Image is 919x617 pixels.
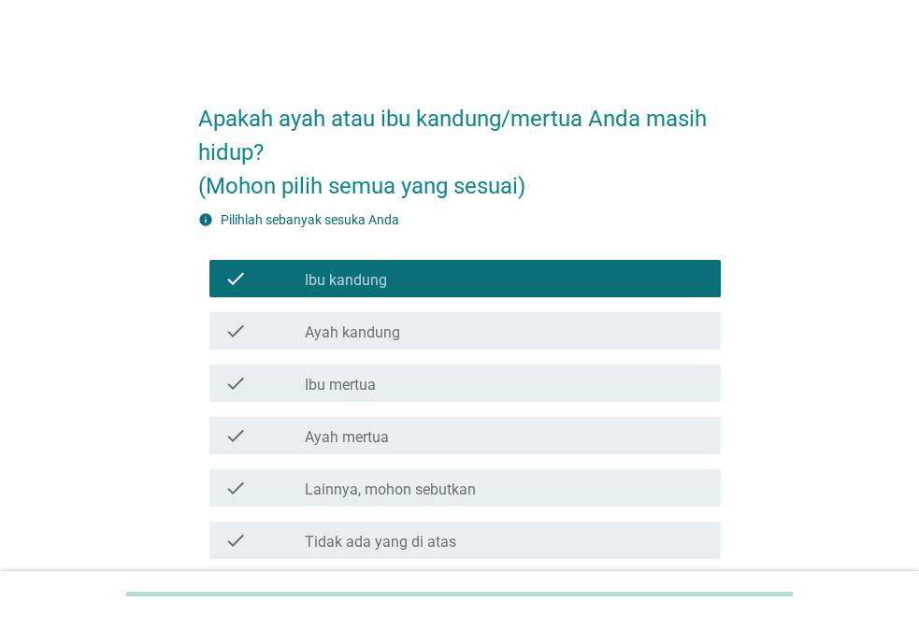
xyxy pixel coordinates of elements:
i: check [224,529,247,552]
i: check [224,267,247,290]
label: Pilihlah sebanyak sesuka Anda [221,212,399,227]
i: check [224,320,247,342]
label: Tidak ada yang di atas [305,533,456,552]
h2: Apakah ayah atau ibu kandung/mertua Anda masih hidup? (Mohon pilih semua yang sesuai) [198,83,721,203]
i: check [224,372,247,395]
i: check [224,424,247,447]
label: Ayah kandung [305,323,400,342]
label: Lainnya, mohon sebutkan [305,481,476,499]
i: info [198,212,213,227]
label: Ibu kandung [305,271,387,290]
label: Ibu mertua [305,376,376,395]
label: Ayah mertua [305,428,389,447]
i: check [224,477,247,499]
